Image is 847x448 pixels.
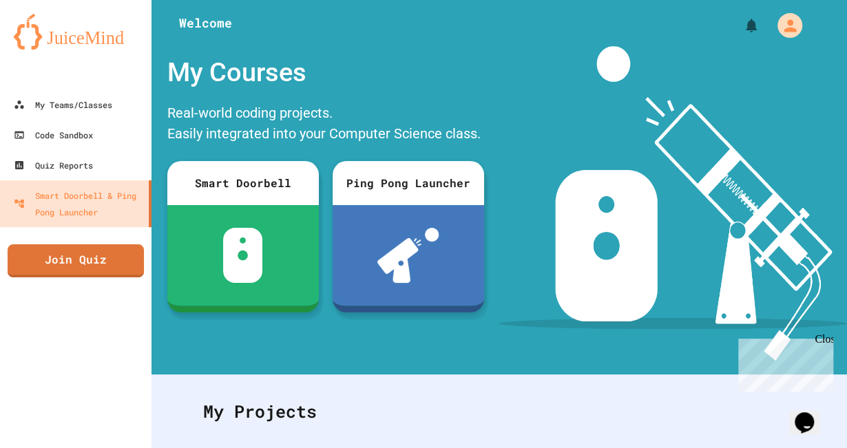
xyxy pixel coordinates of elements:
div: My Courses [160,46,491,99]
img: ppl-with-ball.png [377,228,439,283]
div: My Account [763,10,806,41]
div: My Projects [189,385,809,438]
div: My Teams/Classes [14,96,112,113]
iframe: chat widget [789,393,833,434]
div: Chat with us now!Close [6,6,95,87]
div: Smart Doorbell & Ping Pong Launcher [14,187,143,220]
a: Join Quiz [8,244,144,277]
div: Smart Doorbell [167,161,319,205]
img: banner-image-my-projects.png [499,46,847,361]
div: Code Sandbox [14,127,93,143]
div: Quiz Reports [14,157,93,173]
div: My Notifications [718,14,763,37]
div: Ping Pong Launcher [333,161,484,205]
img: sdb-white.svg [223,228,262,283]
div: Real-world coding projects. Easily integrated into your Computer Science class. [160,99,491,151]
iframe: chat widget [733,333,833,392]
img: logo-orange.svg [14,14,138,50]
